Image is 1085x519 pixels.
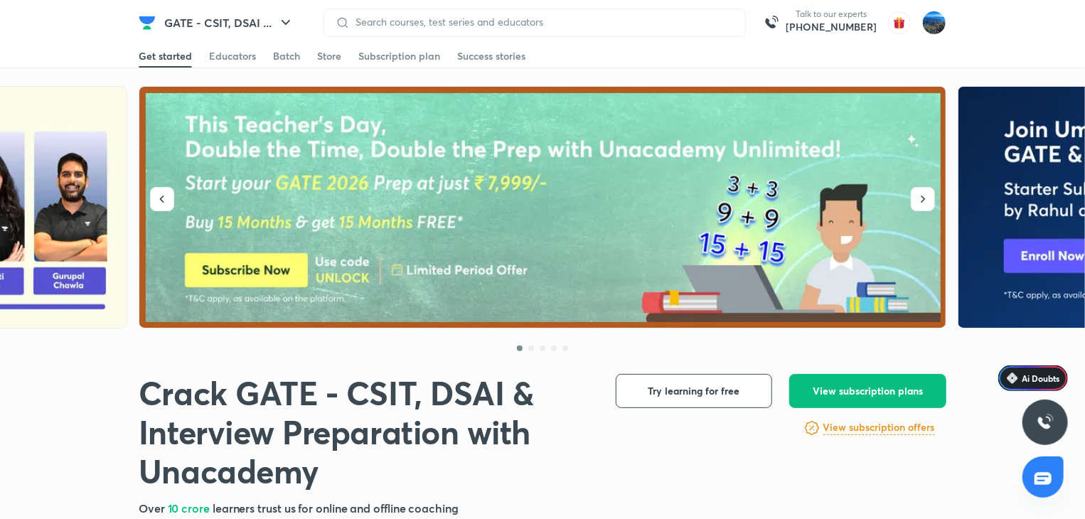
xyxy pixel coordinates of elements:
a: Success stories [457,45,525,68]
img: avatar [888,11,911,34]
input: Search courses, test series and educators [350,16,734,28]
div: Subscription plan [358,49,440,63]
a: [PHONE_NUMBER] [786,20,877,34]
a: Subscription plan [358,45,440,68]
div: Educators [209,49,256,63]
span: learners trust us for online and offline coaching [213,501,459,515]
img: Company Logo [139,14,156,31]
a: Ai Doubts [998,365,1068,391]
span: 10 crore [168,501,213,515]
a: Store [317,45,341,68]
a: Educators [209,45,256,68]
button: GATE - CSIT, DSAI ... [156,9,303,37]
div: Store [317,49,341,63]
p: Talk to our experts [786,9,877,20]
h6: View subscription offers [823,420,935,435]
img: Karthik Koduri [922,11,946,35]
button: Try learning for free [616,374,772,408]
span: Over [139,501,168,515]
div: Success stories [457,49,525,63]
div: Batch [273,49,300,63]
button: View subscription plans [789,374,946,408]
span: Try learning for free [648,384,740,398]
h1: Crack GATE - CSIT, DSAI & Interview Preparation with Unacademy [139,374,593,491]
span: View subscription plans [813,384,923,398]
div: Get started [139,49,192,63]
span: Ai Doubts [1022,373,1059,384]
a: Get started [139,45,192,68]
img: call-us [757,9,786,37]
a: Batch [273,45,300,68]
img: ttu [1037,414,1054,431]
img: Icon [1007,373,1018,384]
a: View subscription offers [823,419,935,437]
